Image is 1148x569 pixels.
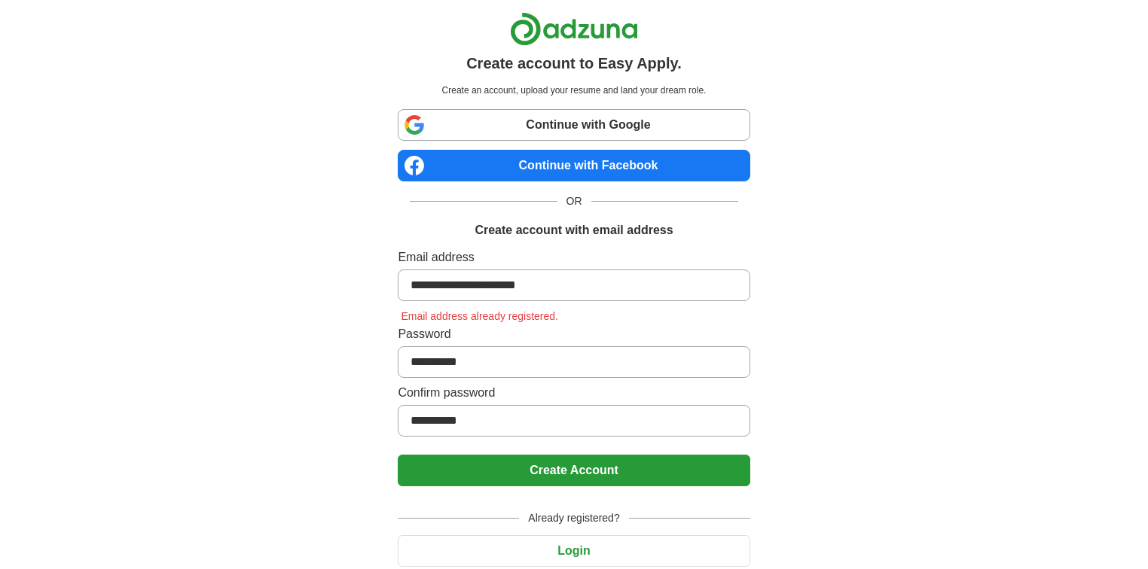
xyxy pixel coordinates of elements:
h1: Create account to Easy Apply. [466,52,682,75]
h1: Create account with email address [475,221,673,239]
span: Already registered? [519,510,628,526]
a: Login [398,544,750,557]
button: Login [398,535,750,567]
label: Email address [398,248,750,266]
label: Password [398,325,750,343]
a: Continue with Facebook [398,150,750,181]
p: Create an account, upload your resume and land your dream role. [401,84,747,97]
button: Create Account [398,455,750,486]
span: OR [557,193,591,209]
span: Email address already registered. [398,310,561,322]
label: Confirm password [398,384,750,402]
a: Continue with Google [398,109,750,141]
img: Adzuna logo [510,12,638,46]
